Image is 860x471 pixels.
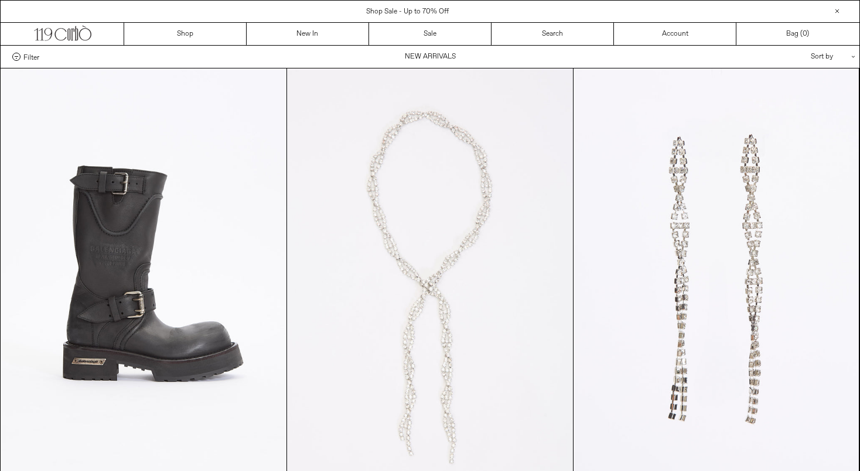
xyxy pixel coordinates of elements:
a: Sale [369,23,492,45]
a: Shop [124,23,247,45]
span: ) [803,29,809,39]
a: Bag () [736,23,859,45]
a: New In [247,23,369,45]
div: Sort by [742,46,848,68]
span: 0 [803,29,807,39]
a: Shop Sale - Up to 70% Off [366,7,449,16]
a: Account [614,23,736,45]
a: Search [492,23,614,45]
span: Filter [23,53,39,61]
